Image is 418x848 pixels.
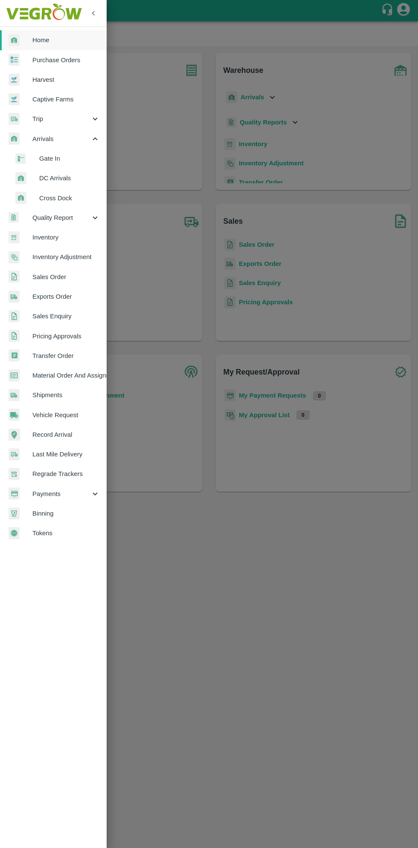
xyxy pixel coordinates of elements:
span: Harvest [32,75,100,84]
span: Captive Farms [32,95,100,104]
img: whArrival [9,34,20,46]
span: Home [32,35,100,45]
span: Record Arrival [32,430,100,439]
span: Gate In [39,154,100,163]
span: Sales Enquiry [32,312,100,321]
span: Transfer Order [32,351,100,361]
img: centralMaterial [9,369,20,382]
span: Cross Dock [39,193,100,203]
img: harvest [9,93,20,106]
img: sales [9,271,20,283]
img: tokens [9,527,20,539]
img: whInventory [9,231,20,244]
img: shipments [9,291,20,303]
span: Payments [32,489,90,499]
img: delivery [9,113,20,125]
img: delivery [9,448,20,461]
img: qualityReport [9,212,19,223]
img: payment [9,487,20,500]
img: whArrival [15,192,26,204]
span: Pricing Approvals [32,332,100,341]
span: Last Mile Delivery [32,450,100,459]
span: Trip [32,114,90,124]
span: Vehicle Request [32,410,100,420]
span: Quality Report [32,213,90,222]
img: vehicle [9,409,20,421]
img: bin [9,508,20,519]
img: whTracker [9,468,20,480]
img: harvest [9,73,20,86]
img: sales [9,330,20,342]
span: Shipments [32,390,100,400]
span: Inventory Adjustment [32,252,100,262]
img: sales [9,310,20,323]
img: gatein [15,153,26,164]
span: Binning [32,509,100,518]
span: Purchase Orders [32,55,100,65]
span: Regrade Trackers [32,469,100,479]
img: whArrival [9,133,20,145]
span: Inventory [32,233,100,242]
span: Material Order And Assignment [32,371,100,380]
span: Arrivals [32,134,90,144]
img: whArrival [15,172,26,185]
a: whArrivalDC Arrivals [7,168,107,188]
span: Tokens [32,528,100,538]
img: shipments [9,389,20,401]
img: whTransfer [9,349,20,362]
a: whArrivalCross Dock [7,188,107,208]
img: inventory [9,251,20,263]
span: Sales Order [32,272,100,282]
a: gateinGate In [7,149,107,168]
span: Exports Order [32,292,100,301]
img: reciept [9,54,20,66]
span: DC Arrivals [39,173,100,183]
img: recordArrival [9,429,20,441]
